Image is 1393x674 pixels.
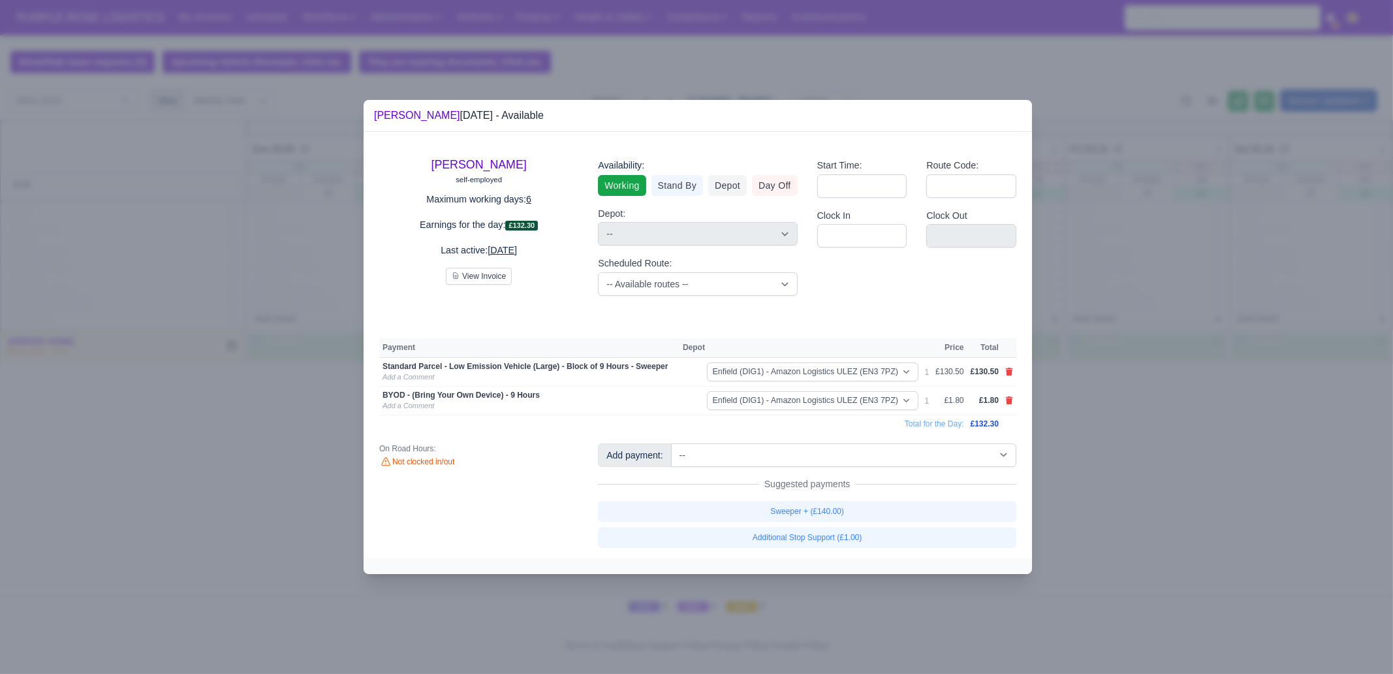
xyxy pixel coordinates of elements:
[926,158,978,173] label: Route Code:
[598,501,1016,522] a: Sweeper + (£140.00)
[505,221,538,231] span: £132.30
[379,243,578,258] p: Last active:
[379,338,680,358] th: Payment
[752,175,798,196] a: Day Off
[526,194,531,204] u: 6
[598,206,625,221] label: Depot:
[383,402,434,409] a: Add a Comment
[932,338,967,358] th: Price
[932,387,967,415] td: £1.80
[379,443,578,454] div: On Road Hours:
[379,217,578,233] p: Earnings for the day:
[932,358,967,387] td: £130.50
[971,419,999,428] span: £132.30
[817,208,851,223] label: Clock In
[431,158,527,171] a: [PERSON_NAME]
[488,245,517,255] u: [DATE]
[979,396,999,405] span: £1.80
[651,175,703,196] a: Stand By
[817,158,862,173] label: Start Time:
[598,175,646,196] a: Working
[926,208,967,223] label: Clock Out
[759,477,856,490] span: Suggested payments
[925,367,930,377] div: 1
[383,373,434,381] a: Add a Comment
[374,110,460,121] a: [PERSON_NAME]
[598,256,672,271] label: Scheduled Route:
[379,192,578,207] p: Maximum working days:
[383,361,676,372] div: Standard Parcel - Low Emission Vehicle (Large) - Block of 9 Hours - Sweeper
[971,367,999,376] span: £130.50
[598,158,797,173] div: Availability:
[680,338,922,358] th: Depot
[1328,611,1393,674] iframe: Chat Widget
[905,419,964,428] span: Total for the Day:
[598,443,671,467] div: Add payment:
[708,175,747,196] a: Depot
[446,268,512,285] button: View Invoice
[379,457,578,468] div: Not clocked in/out
[374,108,544,123] div: [DATE] - Available
[925,396,930,406] div: 1
[383,390,676,400] div: BYOD - (Bring Your Own Device) - 9 Hours
[967,338,1002,358] th: Total
[456,176,502,184] small: self-employed
[598,527,1016,548] a: Additional Stop Support (£1.00)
